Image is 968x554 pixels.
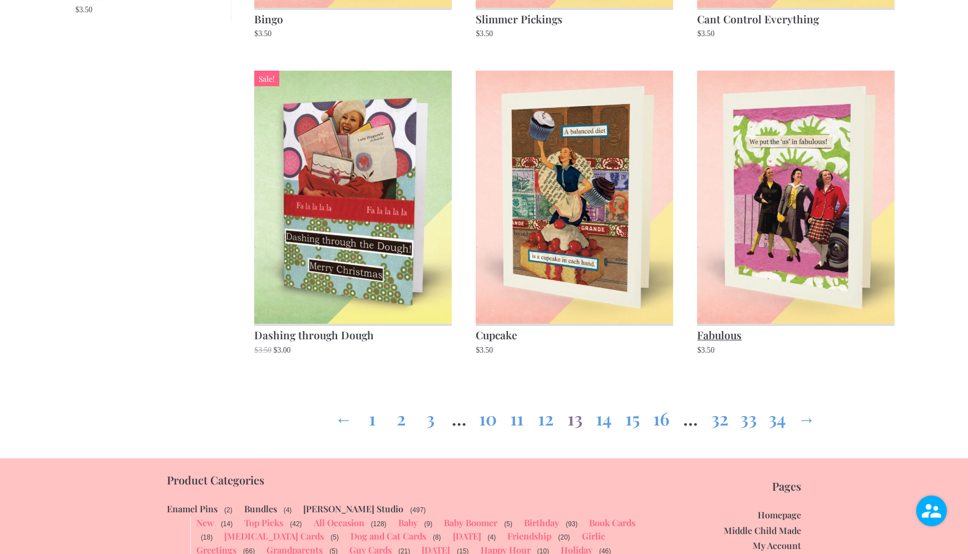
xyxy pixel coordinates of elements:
h2: Fabulous [697,324,894,344]
a: Top Picks [244,517,283,528]
a: [PERSON_NAME] Studio [303,503,403,515]
bdi: 3.50 [254,29,271,38]
a: Page 32 [710,396,728,436]
img: Fabulous [697,71,894,324]
a: Page 11 [508,396,526,436]
span: (497) [409,505,427,515]
span: $ [254,346,258,354]
a: Fabulous $3.50 [697,71,894,357]
img: Dashing through Dough [254,71,451,324]
span: $ [697,346,701,354]
a: Bundles [244,503,277,515]
a: Friendship [507,530,551,542]
span: $ [274,346,278,354]
span: $ [76,6,80,14]
p: Product Categories [167,474,639,486]
bdi: 3.00 [274,346,291,354]
span: (42) [289,519,303,529]
a: Page 10 [479,396,497,436]
span: (2) [223,505,234,515]
span: (4) [487,532,497,542]
bdi: 3.50 [254,346,271,354]
span: $ [697,29,701,38]
a: Baby [398,517,418,528]
a: Page 34 [768,396,786,436]
span: Page 13 [566,396,584,436]
span: Sale! [254,71,279,86]
span: (9) [423,519,434,529]
bdi: 3.50 [697,346,714,354]
img: Cupcake [476,71,673,324]
a: → [797,396,815,436]
span: $ [254,29,258,38]
h2: Slimmer Pickings [476,8,673,28]
a: Page 15 [624,396,641,436]
a: Book Cards [589,517,635,528]
h2: Bingo [254,8,451,28]
a: My Account [753,540,801,551]
a: Birthday [524,517,559,528]
h2: Cupcake [476,324,673,344]
span: (4) [283,505,293,515]
a: Sale! Dashing through Dough [254,71,451,357]
span: $ [476,29,480,38]
a: [DATE] [453,530,481,542]
a: Page 12 [537,396,555,436]
a: [MEDICAL_DATA] Cards [224,530,324,542]
h2: Dashing through Dough [254,324,451,344]
span: (18) [200,532,214,542]
bdi: 3.50 [76,6,93,14]
span: … [450,396,468,436]
a: Page 1 [363,396,381,436]
img: user.png [916,496,947,526]
nav: Product Pagination [254,396,895,436]
bdi: 3.50 [476,346,493,354]
span: (14) [220,519,234,529]
p: Pages [661,480,802,492]
a: New [196,517,214,528]
span: (128) [370,519,388,529]
span: (5) [329,532,340,542]
span: (20) [557,532,571,542]
a: Page 2 [392,396,410,436]
a: Page 16 [653,396,670,436]
a: Page 33 [739,396,757,436]
span: … [681,396,699,436]
h2: Cant Control Everything [697,8,894,28]
a: Cupcake $3.50 [476,71,673,357]
a: Dog and Cat Cards [350,530,426,542]
a: ← [334,396,352,436]
a: Homepage [758,509,801,521]
a: All Occasion [314,517,364,528]
bdi: 3.50 [476,29,493,38]
a: Page 14 [595,396,613,436]
a: Baby Boomer [444,517,497,528]
span: (93) [565,519,579,529]
a: Page 3 [421,396,439,436]
span: (5) [503,519,513,529]
span: $ [476,346,480,354]
span: (8) [432,532,442,542]
a: Enamel Pins [167,503,218,515]
bdi: 3.50 [697,29,714,38]
a: Middle Child Made [724,525,801,536]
